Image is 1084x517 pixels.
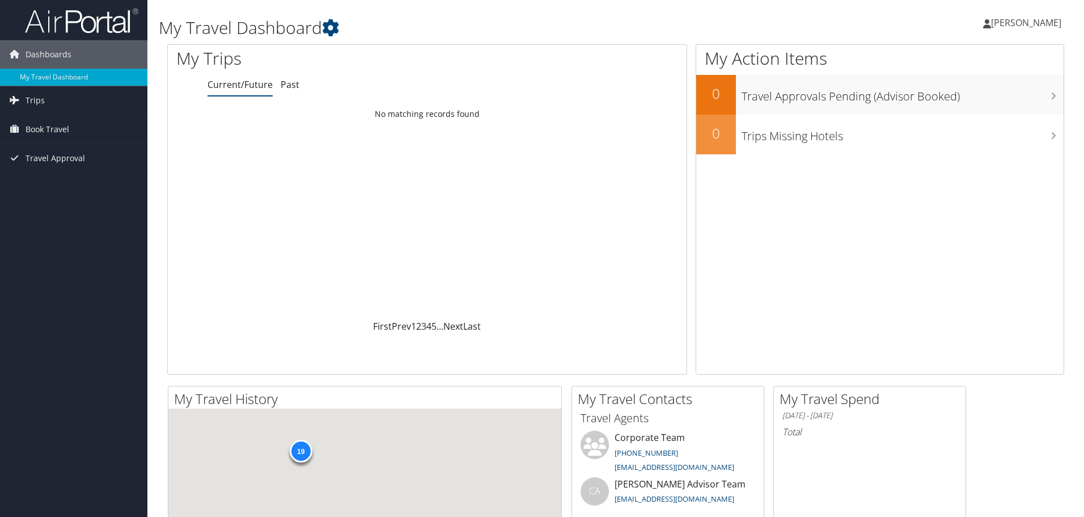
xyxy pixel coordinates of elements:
a: Current/Future [208,78,273,91]
a: Last [463,320,481,333]
a: 5 [431,320,437,333]
a: 0Travel Approvals Pending (Advisor Booked) [696,75,1064,115]
a: 3 [421,320,426,333]
a: [PERSON_NAME] [983,6,1073,40]
li: [PERSON_NAME] Advisor Team [575,477,761,514]
a: Next [443,320,463,333]
span: Trips [26,86,45,115]
span: … [437,320,443,333]
h1: My Travel Dashboard [159,16,768,40]
span: Book Travel [26,115,69,144]
li: Corporate Team [575,431,761,477]
h2: 0 [696,84,736,103]
a: 4 [426,320,431,333]
h2: 0 [696,124,736,143]
a: Past [281,78,299,91]
a: [EMAIL_ADDRESS][DOMAIN_NAME] [615,494,734,504]
h3: Travel Approvals Pending (Advisor Booked) [742,83,1064,104]
h1: My Action Items [696,47,1064,70]
h6: Total [782,426,957,438]
div: 19 [289,440,312,463]
span: Dashboards [26,40,71,69]
td: No matching records found [168,104,687,124]
h2: My Travel Contacts [578,389,764,409]
img: airportal-logo.png [25,7,138,34]
a: First [373,320,392,333]
h3: Travel Agents [581,410,755,426]
div: CA [581,477,609,506]
a: [PHONE_NUMBER] [615,448,678,458]
a: 1 [411,320,416,333]
span: Travel Approval [26,144,85,173]
span: [PERSON_NAME] [991,16,1061,29]
h6: [DATE] - [DATE] [782,410,957,421]
h2: My Travel Spend [780,389,966,409]
a: [EMAIL_ADDRESS][DOMAIN_NAME] [615,462,734,472]
a: 2 [416,320,421,333]
a: Prev [392,320,411,333]
a: 0Trips Missing Hotels [696,115,1064,154]
h1: My Trips [176,47,462,70]
h3: Trips Missing Hotels [742,123,1064,144]
h2: My Travel History [174,389,561,409]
